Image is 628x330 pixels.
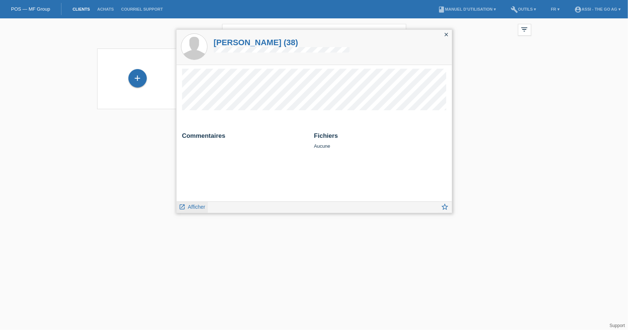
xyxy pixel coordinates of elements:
a: Support [610,323,625,328]
a: Courriel Support [117,7,166,11]
div: Enregistrer le client [129,72,146,85]
a: launch Afficher [179,202,205,211]
i: filter_list [521,25,529,33]
a: [PERSON_NAME] (38) [214,38,350,47]
a: account_circleAssi - the GO AG ▾ [571,7,624,11]
a: FR ▾ [547,7,563,11]
a: bookManuel d’utilisation ▾ [434,7,500,11]
div: Aucune [314,132,446,149]
span: Afficher [188,204,205,210]
h2: Commentaires [182,132,309,143]
i: star_border [441,203,449,211]
a: Achats [93,7,117,11]
i: book [438,6,445,13]
a: Clients [69,7,93,11]
h2: Fichiers [314,132,446,143]
a: star_border [441,204,449,213]
a: buildOutils ▾ [507,7,540,11]
i: close [444,32,450,37]
i: build [511,6,518,13]
input: Recherche... [222,24,406,41]
a: POS — MF Group [11,6,50,12]
i: launch [179,204,186,210]
i: close [394,28,402,37]
i: account_circle [574,6,582,13]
